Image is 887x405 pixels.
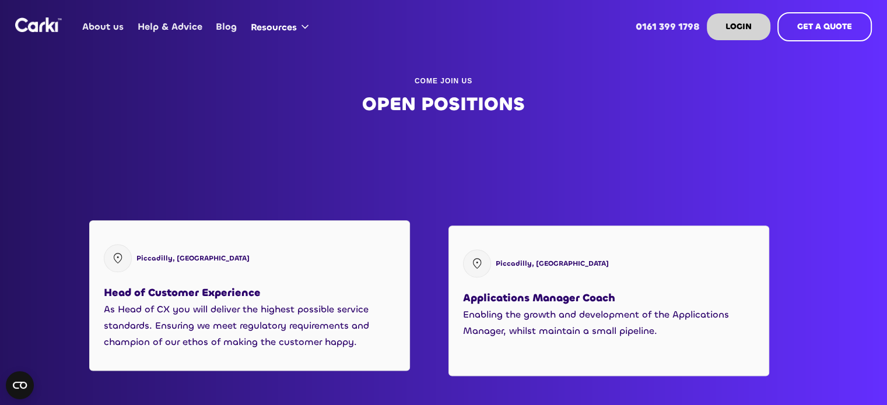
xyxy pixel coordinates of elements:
a: Piccadilly, [GEOGRAPHIC_DATA]Head of Customer ExperienceAs Head of CX you will deliver the highes... [89,80,410,371]
h2: OPEN POSITIONS [362,94,525,115]
strong: 0161 399 1798 [636,20,700,33]
button: Open CMP widget [6,371,34,399]
img: Logo [15,17,62,32]
a: Help & Advice [131,4,209,50]
h3: Head of Customer Experience [104,284,261,301]
h3: Applications Manager Coach [463,289,615,307]
a: Blog [209,4,244,50]
p: Enabling the growth and development of the Applications Manager, whilst maintain a small pipeline. [463,307,755,339]
a: Piccadilly, [GEOGRAPHIC_DATA]Applications Manager CoachEnabling the growth and development of the... [448,86,769,376]
a: LOGIN [707,13,770,40]
div: Resources [251,21,297,34]
a: home [15,17,62,32]
a: About us [76,4,131,50]
strong: GET A QUOTE [797,21,852,32]
div: COME JOIN US [415,75,472,87]
p: As Head of CX you will deliver the highest possible service standards. Ensuring we meet regulator... [104,301,395,350]
div: Piccadilly, [GEOGRAPHIC_DATA] [136,252,250,264]
div: Resources [244,5,320,49]
strong: LOGIN [725,21,752,32]
a: GET A QUOTE [777,12,872,41]
a: 0161 399 1798 [629,4,707,50]
div: Piccadilly, [GEOGRAPHIC_DATA] [496,258,609,269]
